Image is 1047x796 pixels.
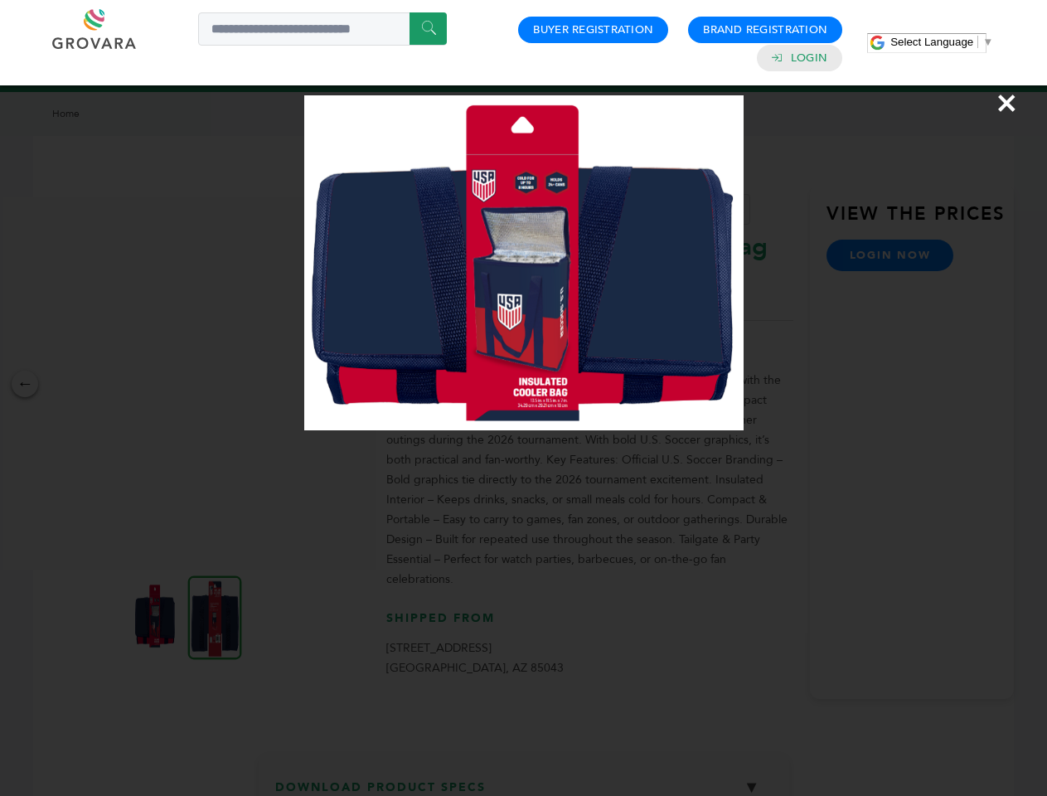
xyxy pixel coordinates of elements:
[791,51,827,66] a: Login
[890,36,973,48] span: Select Language
[304,95,744,430] img: Image Preview
[982,36,993,48] span: ▼
[533,22,653,37] a: Buyer Registration
[198,12,447,46] input: Search a product or brand...
[977,36,978,48] span: ​
[996,80,1018,126] span: ×
[890,36,993,48] a: Select Language​
[703,22,827,37] a: Brand Registration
